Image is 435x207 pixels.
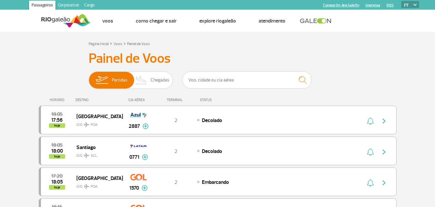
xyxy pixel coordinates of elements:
[76,143,118,151] span: Santiago
[102,18,113,24] a: Voos
[84,122,89,127] img: destiny_airplane.svg
[51,174,63,178] span: 2025-09-28 17:20:00
[202,148,222,155] span: Decolado
[142,154,148,160] img: mais-info-painel-voo.svg
[151,72,169,89] span: Chegadas
[51,180,63,184] span: 2025-09-28 18:05:23
[114,42,122,46] a: Voos
[129,122,140,130] span: 2887
[136,18,177,24] a: Como chegar e sair
[124,40,126,47] a: >
[132,72,151,89] img: slider-desembarque
[89,51,347,67] h3: Painel de Voos
[51,112,63,117] span: 2025-09-28 18:05:00
[129,184,139,192] span: 1570
[174,148,177,155] span: 2
[199,18,236,24] a: Explore RIOgaleão
[380,179,388,187] img: seta-direita-painel-voo.svg
[84,153,89,158] img: destiny_airplane.svg
[202,117,222,124] span: Decolado
[89,42,109,46] a: Página Inicial
[84,184,89,189] img: destiny_airplane.svg
[92,72,112,89] img: slider-embarque
[367,117,374,125] img: sino-painel-voo.svg
[129,153,139,161] span: 0771
[202,179,229,185] span: Embarcando
[174,117,177,124] span: 2
[49,123,65,128] span: hoje
[174,179,177,185] span: 2
[197,98,249,102] div: STATUS
[155,98,197,102] div: TERMINAL
[183,71,311,89] input: Voo, cidade ou cia aérea
[323,3,359,7] a: Compra On-line GaleOn
[76,149,118,159] span: GIG
[127,42,150,46] a: Painel de Voos
[123,98,155,102] div: CIA AÉREA
[51,143,63,147] span: 2025-09-28 18:05:00
[259,18,285,24] a: Atendimento
[82,1,97,11] a: Cargo
[41,98,76,102] div: HORÁRIO
[49,185,65,190] span: hoje
[91,184,98,190] span: POA
[29,1,55,11] a: Passageiros
[387,3,394,7] a: RQS
[55,1,82,11] a: Corporativo
[366,3,380,7] a: Imprensa
[112,72,127,89] span: Partidas
[76,112,118,120] span: [GEOGRAPHIC_DATA]
[76,180,118,190] span: GIG
[51,149,63,153] span: 2025-09-28 18:00:09
[142,185,148,191] img: mais-info-painel-voo.svg
[76,174,118,182] span: [GEOGRAPHIC_DATA]
[49,154,65,159] span: hoje
[143,123,149,129] img: mais-info-painel-voo.svg
[367,148,374,156] img: sino-painel-voo.svg
[75,98,123,102] div: DESTINO
[110,40,112,47] a: >
[91,122,98,128] span: POA
[76,118,118,128] span: GIG
[51,118,63,122] span: 2025-09-28 17:56:00
[367,179,374,187] img: sino-painel-voo.svg
[380,117,388,125] img: seta-direita-painel-voo.svg
[91,153,97,159] span: SCL
[380,148,388,156] img: seta-direita-painel-voo.svg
